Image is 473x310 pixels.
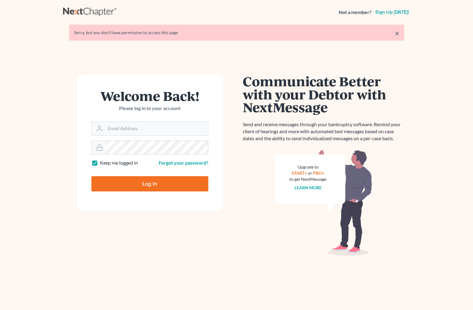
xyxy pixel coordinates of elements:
[243,121,404,142] p: Send and receive messages through your bankruptcy software. Remind your client of hearings and mo...
[374,10,410,15] a: Sign up [DATE]!
[339,9,372,16] strong: Not a member?
[74,30,399,36] div: Sorry, but you don't have permission to access this page
[91,89,208,102] h1: Welcome Back!
[289,164,327,170] div: Upgrade to
[105,122,208,135] input: Email Address
[295,185,322,190] a: Learn more
[275,149,372,256] img: nextmessage_bg-59042aed3d76b12b5cd301f8e5b87938c9018125f34e5fa2b7a6b67550977c72.svg
[292,170,307,176] a: START+
[91,176,208,191] input: Log In
[313,170,324,176] a: PRO+
[289,176,327,182] div: to get NextMessage.
[91,105,208,112] p: Please log in to your account
[159,160,208,166] a: Forgot your password?
[395,30,399,37] a: ×
[100,159,138,166] label: Keep me logged in
[308,170,312,176] span: or
[243,75,404,114] h1: Communicate Better with your Debtor with NextMessage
